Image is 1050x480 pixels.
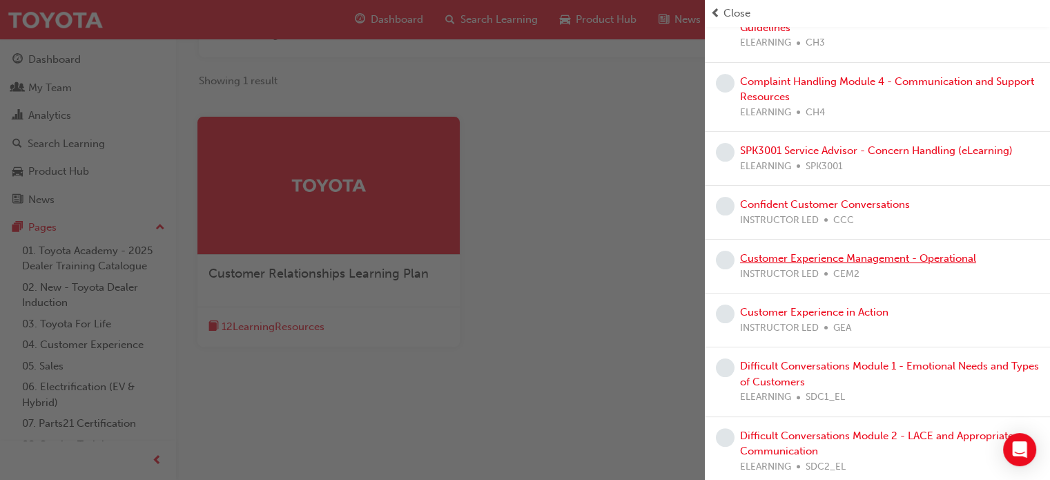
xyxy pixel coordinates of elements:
span: CH3 [806,35,825,51]
a: Difficult Conversations Module 2 - LACE and Appropriate Communication [740,430,1013,458]
span: GEA [833,320,851,336]
a: Complaint Handling Module 4 - Communication and Support Resources [740,75,1034,104]
a: Confident Customer Conversations [740,198,910,211]
span: prev-icon [710,6,721,21]
span: SDC2_EL [806,459,846,475]
a: Difficult Conversations Module 1 - Emotional Needs and Types of Customers [740,360,1039,388]
span: INSTRUCTOR LED [740,267,819,282]
span: CEM2 [833,267,859,282]
a: Complaint Handling Module 3 - Objection Handling Guidelines [740,6,988,34]
span: ELEARNING [740,35,791,51]
span: learningRecordVerb_NONE-icon [716,143,735,162]
span: learningRecordVerb_NONE-icon [716,74,735,93]
span: ELEARNING [740,390,791,405]
span: INSTRUCTOR LED [740,320,819,336]
a: SPK3001 Service Advisor - Concern Handling (eLearning) [740,144,1013,157]
span: ELEARNING [740,159,791,175]
div: Open Intercom Messenger [1003,433,1036,466]
span: learningRecordVerb_NONE-icon [716,251,735,269]
span: CH4 [806,105,825,121]
span: Close [723,6,750,21]
span: SPK3001 [806,159,843,175]
span: SDC1_EL [806,390,845,405]
span: learningRecordVerb_NONE-icon [716,428,735,447]
span: ELEARNING [740,105,791,121]
span: learningRecordVerb_NONE-icon [716,197,735,215]
a: Customer Experience in Action [740,306,888,318]
span: learningRecordVerb_NONE-icon [716,305,735,323]
span: learningRecordVerb_NONE-icon [716,358,735,377]
button: prev-iconClose [710,6,1044,21]
span: INSTRUCTOR LED [740,213,819,229]
a: Customer Experience Management - Operational [740,252,976,265]
span: ELEARNING [740,459,791,475]
span: CCC [833,213,854,229]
